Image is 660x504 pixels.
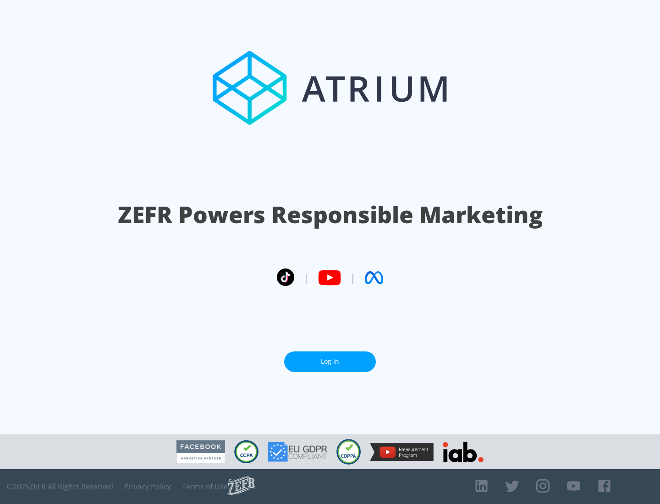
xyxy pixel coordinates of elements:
span: | [303,271,309,285]
a: Log In [284,351,376,372]
a: Privacy Policy [124,482,171,491]
a: Terms of Use [182,482,228,491]
img: COPPA Compliant [336,439,361,465]
img: GDPR Compliant [268,442,327,462]
span: | [350,271,356,285]
img: CCPA Compliant [234,440,258,463]
img: Facebook Marketing Partner [176,440,225,464]
img: YouTube Measurement Program [370,443,434,461]
span: © 2025 ZEFR All Rights Reserved [7,482,113,491]
h1: ZEFR Powers Responsible Marketing [118,199,543,230]
img: IAB [443,442,484,462]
